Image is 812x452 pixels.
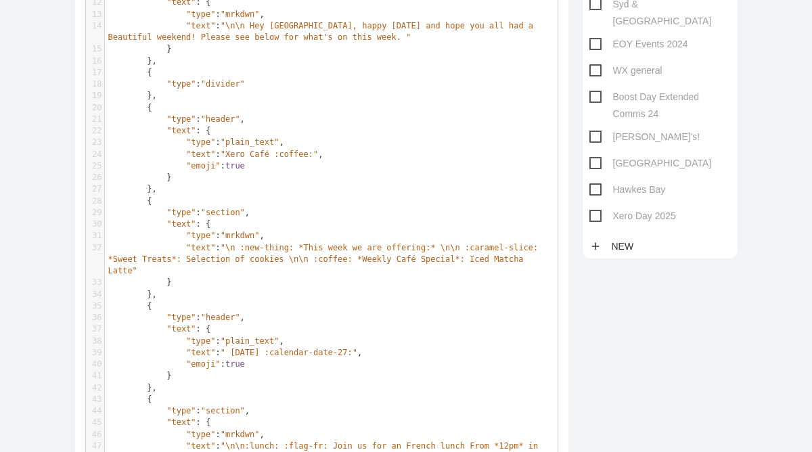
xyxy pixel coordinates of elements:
[86,370,104,382] div: 41
[86,160,104,172] div: 25
[589,36,688,53] span: EOY Events 2024
[221,231,260,240] span: "mrkdwn"
[86,137,104,148] div: 23
[86,114,104,125] div: 21
[166,126,196,135] span: "text"
[86,43,104,55] div: 15
[186,150,215,159] span: "text"
[108,243,543,276] span: :
[108,126,211,135] span: : {
[186,430,215,439] span: "type"
[108,430,265,439] span: : ,
[186,359,221,369] span: "emoji"
[589,234,602,258] i: add
[186,336,215,346] span: "type"
[201,79,245,89] span: "divider"
[108,184,157,194] span: },
[86,429,104,440] div: 46
[86,417,104,428] div: 45
[86,78,104,90] div: 18
[221,336,279,346] span: "plain_text"
[589,234,641,258] a: addNew
[108,406,250,415] span: : ,
[86,289,104,300] div: 34
[108,9,265,19] span: : ,
[108,21,539,42] span: :
[166,313,196,322] span: "type"
[108,114,245,124] span: : ,
[221,150,319,159] span: "Xero Café :coffee:"
[108,324,211,334] span: : {
[186,137,215,147] span: "type"
[108,231,265,240] span: : ,
[589,181,666,198] span: Hawkes Bay
[166,208,196,217] span: "type"
[86,149,104,160] div: 24
[108,44,172,53] span: }
[86,336,104,347] div: 38
[201,313,240,322] span: "header"
[86,9,104,20] div: 13
[108,348,363,357] span: : ,
[86,312,104,323] div: 36
[186,348,215,357] span: "text"
[86,323,104,335] div: 37
[589,208,676,225] span: Xero Day 2025
[86,172,104,183] div: 26
[86,219,104,230] div: 30
[86,67,104,78] div: 17
[201,114,240,124] span: "header"
[108,161,245,171] span: :
[166,219,196,229] span: "text"
[86,102,104,114] div: 20
[108,150,323,159] span: : ,
[86,90,104,101] div: 19
[166,406,196,415] span: "type"
[86,183,104,195] div: 27
[221,348,357,357] span: " [DATE] :calendar-date-27:"
[166,114,196,124] span: "type"
[108,290,157,299] span: },
[221,430,260,439] span: "mrkdwn"
[186,243,215,252] span: "text"
[86,359,104,370] div: 40
[108,336,284,346] span: : ,
[108,137,284,147] span: : ,
[186,441,215,451] span: "text"
[589,129,700,145] span: [PERSON_NAME]'s!
[86,277,104,288] div: 33
[108,196,152,206] span: {
[166,79,196,89] span: "type"
[108,68,152,77] span: {
[86,242,104,254] div: 32
[225,359,245,369] span: true
[108,313,245,322] span: : ,
[108,103,152,112] span: {
[108,383,157,392] span: },
[86,125,104,137] div: 22
[86,55,104,67] div: 16
[86,207,104,219] div: 29
[108,301,152,311] span: {
[86,382,104,394] div: 42
[108,243,543,276] span: "\n :new-thing: *This week we are offering:* \n\n :caramel-slice: *Sweet Treats*: Selection of co...
[108,277,172,287] span: }
[186,161,221,171] span: "emoji"
[86,405,104,417] div: 44
[225,161,245,171] span: true
[108,394,152,404] span: {
[108,173,172,182] span: }
[221,9,260,19] span: "mrkdwn"
[201,406,245,415] span: "section"
[86,440,104,452] div: 47
[108,371,172,380] span: }
[221,137,279,147] span: "plain_text"
[201,208,245,217] span: "section"
[186,231,215,240] span: "type"
[108,91,157,100] span: },
[86,300,104,312] div: 35
[86,347,104,359] div: 39
[108,208,250,217] span: : ,
[108,417,211,427] span: : {
[589,155,712,172] span: [GEOGRAPHIC_DATA]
